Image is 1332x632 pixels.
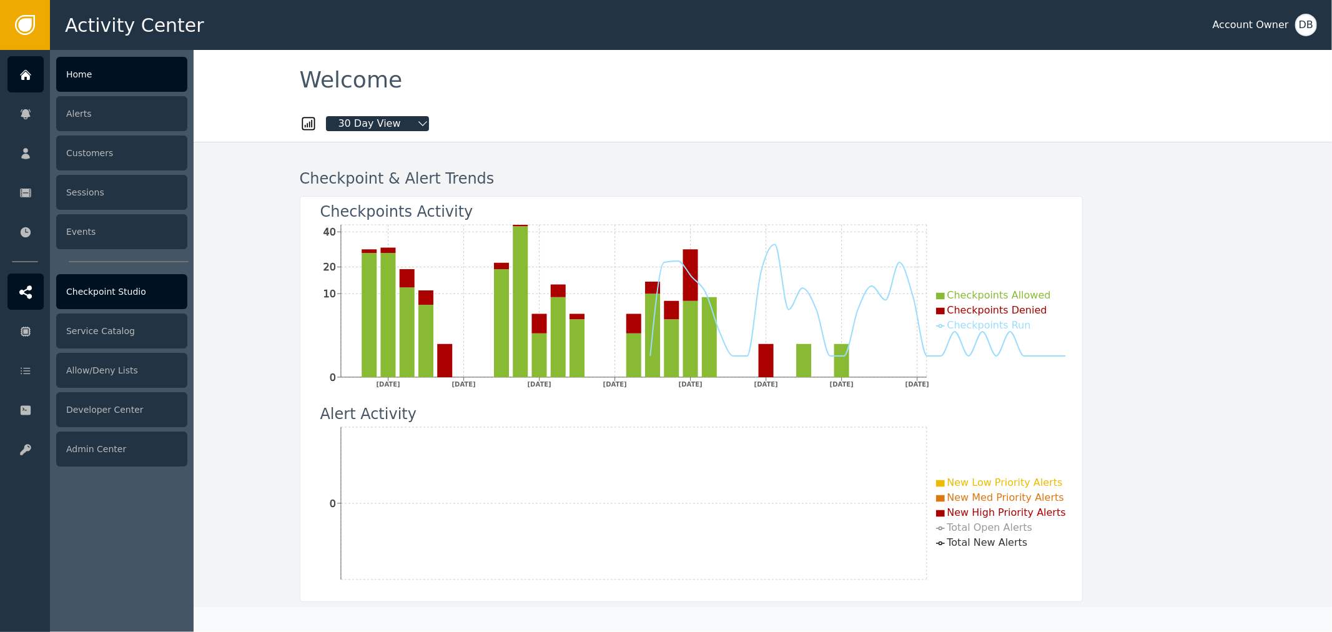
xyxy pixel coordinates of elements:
[947,491,1064,503] span: New Med Priority Alerts
[56,314,187,348] div: Service Catalog
[7,96,187,132] a: Alerts
[300,69,1083,96] div: Welcome
[947,304,1047,316] span: Checkpoints Denied
[56,57,187,92] div: Home
[678,381,702,388] tspan: [DATE]
[317,116,438,131] button: 30 Day View
[7,313,187,349] a: Service Catalog
[56,136,187,170] div: Customers
[326,116,413,131] span: 30 Day View
[905,381,929,388] tspan: [DATE]
[323,226,335,238] tspan: 40
[754,381,777,388] tspan: [DATE]
[7,174,187,210] a: Sessions
[947,476,1063,488] span: New Low Priority Alerts
[323,288,335,300] tspan: 10
[527,381,551,388] tspan: [DATE]
[947,521,1033,533] span: Total Open Alerts
[300,167,495,190] div: Checkpoint & Alert Trends
[329,498,335,510] tspan: 0
[56,392,187,427] div: Developer Center
[7,56,187,92] a: Home
[323,261,335,273] tspan: 20
[56,214,187,249] div: Events
[451,381,475,388] tspan: [DATE]
[7,431,187,467] a: Admin Center
[56,274,187,309] div: Checkpoint Studio
[320,200,473,223] div: Checkpoints Activity
[947,506,1066,518] span: New High Priority Alerts
[56,432,187,467] div: Admin Center
[947,319,1031,331] span: Checkpoints Run
[320,403,417,425] div: Alert Activity
[376,381,400,388] tspan: [DATE]
[1213,17,1289,32] div: Account Owner
[947,536,1028,548] span: Total New Alerts
[7,352,187,388] a: Allow/Deny Lists
[7,392,187,428] a: Developer Center
[56,175,187,210] div: Sessions
[603,381,626,388] tspan: [DATE]
[56,96,187,131] div: Alerts
[829,381,853,388] tspan: [DATE]
[329,372,335,383] tspan: 0
[56,353,187,388] div: Allow/Deny Lists
[65,11,204,39] span: Activity Center
[7,214,187,250] a: Events
[947,289,1051,301] span: Checkpoints Allowed
[1295,14,1317,36] button: DB
[7,135,187,171] a: Customers
[7,274,187,310] a: Checkpoint Studio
